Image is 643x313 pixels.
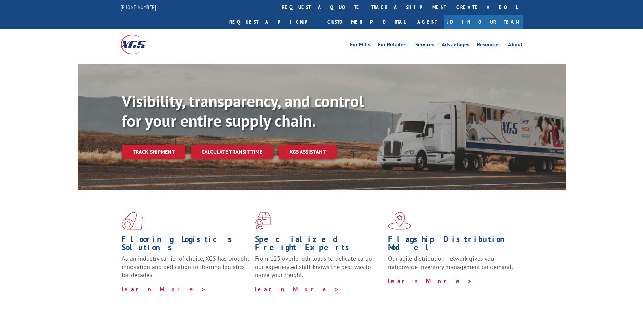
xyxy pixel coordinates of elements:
a: Advantages [442,42,469,49]
a: For Mills [350,42,370,49]
a: Services [415,42,434,49]
h1: Flooring Logistics Solutions [122,235,250,255]
span: Our agile distribution network gives you nationwide inventory management on demand. [388,255,513,271]
a: Calculate transit time [191,145,273,159]
a: Learn More > [388,277,473,285]
a: Join Our Team [444,15,523,29]
a: About [508,42,523,49]
h1: Specialized Freight Experts [255,235,383,255]
p: From 123 overlength loads to delicate cargo, our experienced staff knows the best way to move you... [255,255,383,285]
a: Request a pickup [224,15,322,29]
img: xgs-icon-flagship-distribution-model-red [388,212,411,230]
b: Visibility, transparency, and control for your entire supply chain. [122,90,364,131]
a: XGS ASSISTANT [279,145,337,159]
a: Learn More > [255,285,339,293]
img: xgs-icon-total-supply-chain-intelligence-red [122,212,143,230]
a: [PHONE_NUMBER] [121,4,156,11]
a: Resources [477,42,501,49]
a: Track shipment [122,145,185,159]
a: Agent [410,15,444,29]
h1: Flagship Distribution Model [388,235,516,255]
img: xgs-icon-focused-on-flooring-red [255,212,271,230]
span: As an industry carrier of choice, XGS has brought innovation and dedication to flooring logistics... [122,255,249,279]
a: For Retailers [378,42,408,49]
a: Customer Portal [322,15,410,29]
a: Learn More > [122,285,206,293]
